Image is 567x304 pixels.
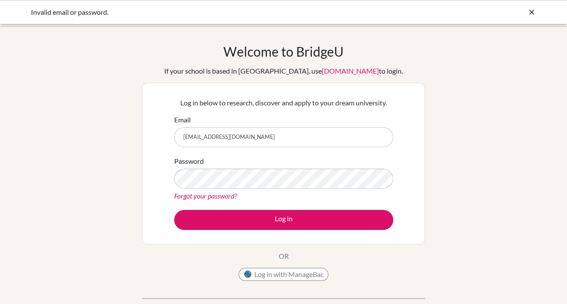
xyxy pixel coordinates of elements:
button: Log in [174,210,393,230]
div: Invalid email or password. [31,7,405,17]
h1: Welcome to BridgeU [223,44,344,59]
button: Log in with ManageBac [239,268,328,281]
label: Password [174,156,204,166]
p: OR [279,251,289,261]
a: [DOMAIN_NAME] [322,67,379,75]
p: Log in below to research, discover and apply to your dream university. [174,98,393,108]
div: If your school is based in [GEOGRAPHIC_DATA], use to login. [164,66,403,76]
a: Forgot your password? [174,192,237,200]
label: Email [174,115,191,125]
